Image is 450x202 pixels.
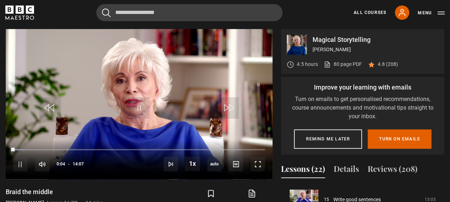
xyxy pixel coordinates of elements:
[251,157,265,171] button: Fullscreen
[57,158,65,170] span: 0:04
[229,157,243,171] button: Captions
[13,157,28,171] button: Pause
[297,61,318,68] p: 4.5 hours
[13,149,265,150] div: Progress Bar
[207,157,222,171] div: Current quality: 720p
[281,163,325,178] button: Lessons (22)
[334,163,359,178] button: Details
[6,188,103,196] h1: Braid the middle
[378,61,398,68] p: 4.8 (208)
[35,157,49,171] button: Mute
[313,46,439,53] p: [PERSON_NAME]
[164,157,178,171] button: Next Lesson
[5,5,34,20] svg: BBC Maestro
[287,95,439,121] p: Turn on emails to get personalised recommendations, course announcements and motivational tips st...
[96,4,282,21] input: Search
[418,9,445,16] button: Toggle navigation
[354,9,386,16] a: All Courses
[102,8,111,17] button: Submit the search query
[313,37,439,43] p: Magical Storytelling
[368,163,417,178] button: Reviews (208)
[294,129,362,149] button: Remind me later
[207,157,222,171] span: auto
[185,157,200,171] button: Playback Rate
[368,129,431,149] button: Turn on emails
[68,162,70,167] span: -
[73,158,84,170] span: 14:07
[324,61,362,68] a: 80 page PDF
[287,82,439,92] p: Improve your learning with emails
[6,29,272,179] video-js: Video Player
